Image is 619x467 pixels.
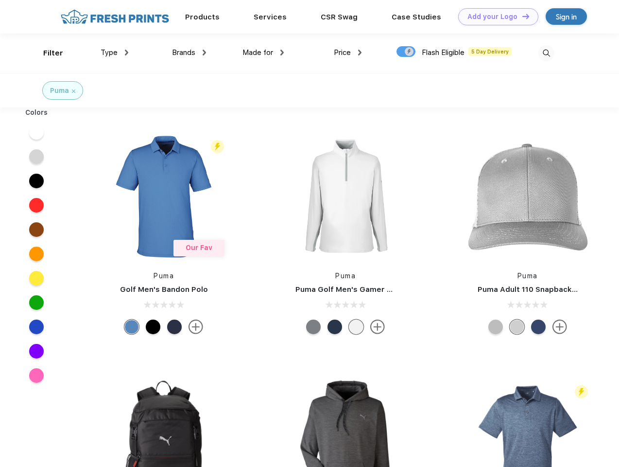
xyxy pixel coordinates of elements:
[281,132,410,261] img: func=resize&h=266
[72,90,75,93] img: filter_cancel.svg
[18,108,55,118] div: Colors
[422,48,464,57] span: Flash Eligible
[242,48,273,57] span: Made for
[575,385,588,398] img: flash_active_toggle.svg
[510,320,524,334] div: Quarry Brt Whit
[468,47,512,56] span: 5 Day Delivery
[327,320,342,334] div: Navy Blazer
[522,14,529,19] img: DT
[552,320,567,334] img: more.svg
[154,272,174,280] a: Puma
[101,48,118,57] span: Type
[167,320,182,334] div: Navy Blazer
[203,50,206,55] img: dropdown.png
[538,45,554,61] img: desktop_search.svg
[358,50,361,55] img: dropdown.png
[335,272,356,280] a: Puma
[50,86,69,96] div: Puma
[546,8,587,25] a: Sign in
[349,320,363,334] div: Bright White
[172,48,195,57] span: Brands
[211,140,224,153] img: flash_active_toggle.svg
[463,132,592,261] img: func=resize&h=266
[321,13,358,21] a: CSR Swag
[186,244,212,251] span: Our Fav
[531,320,546,334] div: Peacoat with Qut Shd
[189,320,203,334] img: more.svg
[254,13,287,21] a: Services
[124,320,139,334] div: Lake Blue
[556,11,577,22] div: Sign in
[306,320,321,334] div: Quiet Shade
[43,48,63,59] div: Filter
[334,48,351,57] span: Price
[146,320,160,334] div: Puma Black
[370,320,385,334] img: more.svg
[58,8,172,25] img: fo%20logo%202.webp
[280,50,284,55] img: dropdown.png
[99,132,228,261] img: func=resize&h=266
[125,50,128,55] img: dropdown.png
[467,13,517,21] div: Add your Logo
[120,285,208,294] a: Golf Men's Bandon Polo
[488,320,503,334] div: Quarry with Brt Whit
[517,272,538,280] a: Puma
[295,285,449,294] a: Puma Golf Men's Gamer Golf Quarter-Zip
[185,13,220,21] a: Products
